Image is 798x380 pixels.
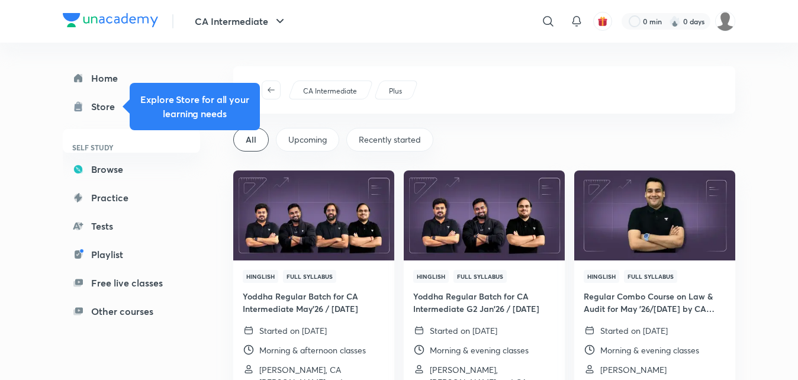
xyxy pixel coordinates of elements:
[63,186,200,210] a: Practice
[572,169,736,261] img: Thumbnail
[63,66,200,90] a: Home
[387,86,404,96] a: Plus
[246,134,256,146] span: All
[188,9,294,33] button: CA Intermediate
[624,270,677,283] span: Full Syllabus
[243,270,278,283] span: Hinglish
[600,324,668,337] p: Started on [DATE]
[669,15,681,27] img: streak
[453,270,507,283] span: Full Syllabus
[584,290,726,315] h4: Regular Combo Course on Law & Audit for May '26/[DATE] by CA [PERSON_NAME]
[63,214,200,238] a: Tests
[231,169,395,261] img: Thumbnail
[303,86,357,96] p: CA Intermediate
[283,270,336,283] span: Full Syllabus
[259,344,366,356] p: Morning & afternoon classes
[288,134,327,146] span: Upcoming
[63,13,158,27] img: Company Logo
[139,92,250,121] h5: Explore Store for all your learning needs
[359,134,421,146] span: Recently started
[63,137,200,157] h6: SELF STUDY
[63,243,200,266] a: Playlist
[593,12,612,31] button: avatar
[243,290,385,315] h4: Yoddha Regular Batch for CA Intermediate May'26 / [DATE]
[600,363,667,376] p: Ankit Oberoi
[63,300,200,323] a: Other courses
[600,344,699,356] p: Morning & evening classes
[413,270,449,283] span: Hinglish
[430,324,497,337] p: Started on [DATE]
[63,157,200,181] a: Browse
[91,99,122,114] div: Store
[597,16,608,27] img: avatar
[430,344,529,356] p: Morning & evening classes
[63,271,200,295] a: Free live classes
[715,11,735,31] img: nidhi
[63,95,200,118] a: Store
[389,86,402,96] p: Plus
[301,86,359,96] a: CA Intermediate
[63,13,158,30] a: Company Logo
[584,270,619,283] span: Hinglish
[402,169,566,261] img: Thumbnail
[259,324,327,337] p: Started on [DATE]
[413,290,555,315] h4: Yoddha Regular Batch for CA Intermediate G2 Jan'26 / [DATE]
